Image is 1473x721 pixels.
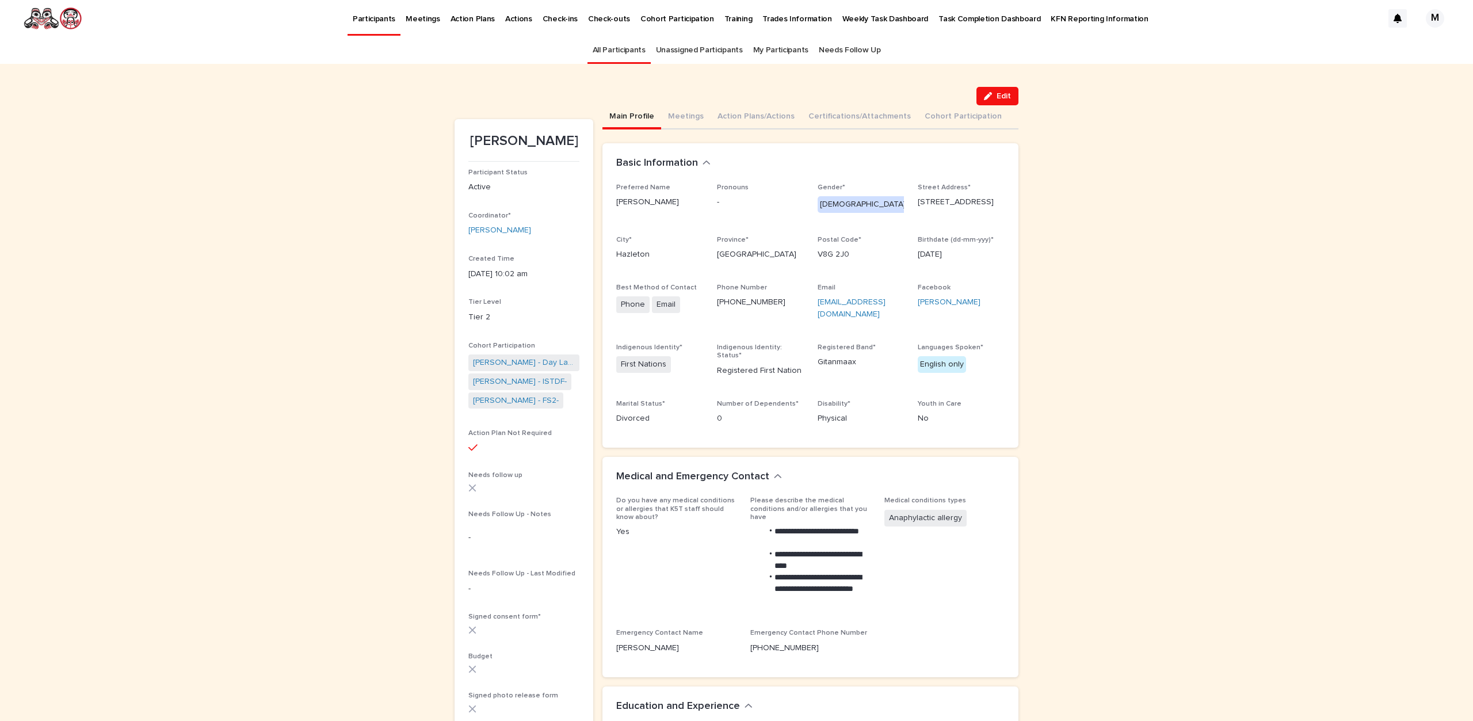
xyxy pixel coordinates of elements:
[818,196,908,213] div: [DEMOGRAPHIC_DATA]
[468,169,528,176] span: Participant Status
[753,37,808,64] a: My Participants
[473,395,559,407] a: [PERSON_NAME] - FS2-
[818,249,905,261] p: V8G 2J0
[468,299,501,306] span: Tier Level
[616,471,782,483] button: Medical and Emergency Contact
[468,613,541,620] span: Signed consent form*
[818,298,886,318] a: [EMAIL_ADDRESS][DOMAIN_NAME]
[918,400,961,407] span: Youth in Care
[918,413,1005,425] p: No
[616,249,703,261] p: Hazleton
[717,298,785,306] a: [PHONE_NUMBER]
[918,236,994,243] span: Birthdate (dd-mm-yyy)*
[616,630,703,636] span: Emergency Contact Name
[661,105,711,129] button: Meetings
[616,526,736,538] p: Yes
[616,471,769,483] h2: Medical and Emergency Contact
[884,510,967,527] span: Anaphylactic allergy
[468,511,551,518] span: Needs Follow Up - Notes
[818,236,861,243] span: Postal Code*
[918,249,1005,261] p: [DATE]
[616,196,703,208] p: [PERSON_NAME]
[818,184,845,191] span: Gender*
[802,105,918,129] button: Certifications/Attachments
[616,700,740,713] h2: Education and Experience
[23,7,82,30] img: rNyI97lYS1uoOg9yXW8k
[818,356,905,368] p: Gitanmaax
[918,196,1005,208] p: [STREET_ADDRESS]
[468,255,514,262] span: Created Time
[717,249,804,261] p: [GEOGRAPHIC_DATA]
[468,472,522,479] span: Needs follow up
[750,644,819,652] a: [PHONE_NUMBER]
[1426,9,1444,28] div: M
[468,268,579,280] p: [DATE] 10:02 am
[468,224,531,236] a: [PERSON_NAME]
[616,700,753,713] button: Education and Experience
[717,184,749,191] span: Pronouns
[918,344,983,351] span: Languages Spoken*
[616,413,703,425] p: Divorced
[717,344,782,359] span: Indigenous Identity: Status*
[468,570,575,577] span: Needs Follow Up - Last Modified
[616,157,711,170] button: Basic Information
[717,413,804,425] p: 0
[918,356,966,373] div: English only
[616,157,698,170] h2: Basic Information
[818,400,850,407] span: Disability*
[616,284,697,291] span: Best Method of Contact
[468,342,535,349] span: Cohort Participation
[918,284,951,291] span: Facebook
[468,133,579,150] p: [PERSON_NAME]
[656,37,743,64] a: Unassigned Participants
[468,653,493,660] span: Budget
[616,497,735,521] span: Do you have any medical conditions or allergies that K5T staff should know about?
[468,532,579,544] p: -
[717,365,804,377] p: Registered First Nation
[468,181,579,193] p: Active
[818,284,835,291] span: Email
[750,630,867,636] span: Emergency Contact Phone Number
[818,413,905,425] p: Physical
[616,296,650,313] span: Phone
[976,87,1018,105] button: Edit
[468,430,552,437] span: Action Plan Not Required
[818,344,876,351] span: Registered Band*
[717,400,799,407] span: Number of Dependents*
[652,296,680,313] span: Email
[616,400,665,407] span: Marital Status*
[616,184,670,191] span: Preferred Name
[593,37,646,64] a: All Participants
[473,357,575,369] a: [PERSON_NAME] - Day Labour-
[468,311,579,323] p: Tier 2
[616,356,671,373] span: First Nations
[918,184,971,191] span: Street Address*
[468,692,558,699] span: Signed photo release form
[717,196,804,208] p: -
[918,105,1009,129] button: Cohort Participation
[616,642,736,654] p: [PERSON_NAME]
[616,236,632,243] span: City*
[997,92,1011,100] span: Edit
[884,497,966,504] span: Medical conditions types
[750,497,867,521] span: Please describe the medical conditions and/or allergies that you have
[819,37,880,64] a: Needs Follow Up
[473,376,567,388] a: [PERSON_NAME] - ISTDF-
[918,298,980,306] a: [PERSON_NAME]
[616,344,682,351] span: Indigenous Identity*
[717,284,767,291] span: Phone Number
[468,212,511,219] span: Coordinator*
[711,105,802,129] button: Action Plans/Actions
[602,105,661,129] button: Main Profile
[717,236,749,243] span: Province*
[468,583,579,595] p: -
